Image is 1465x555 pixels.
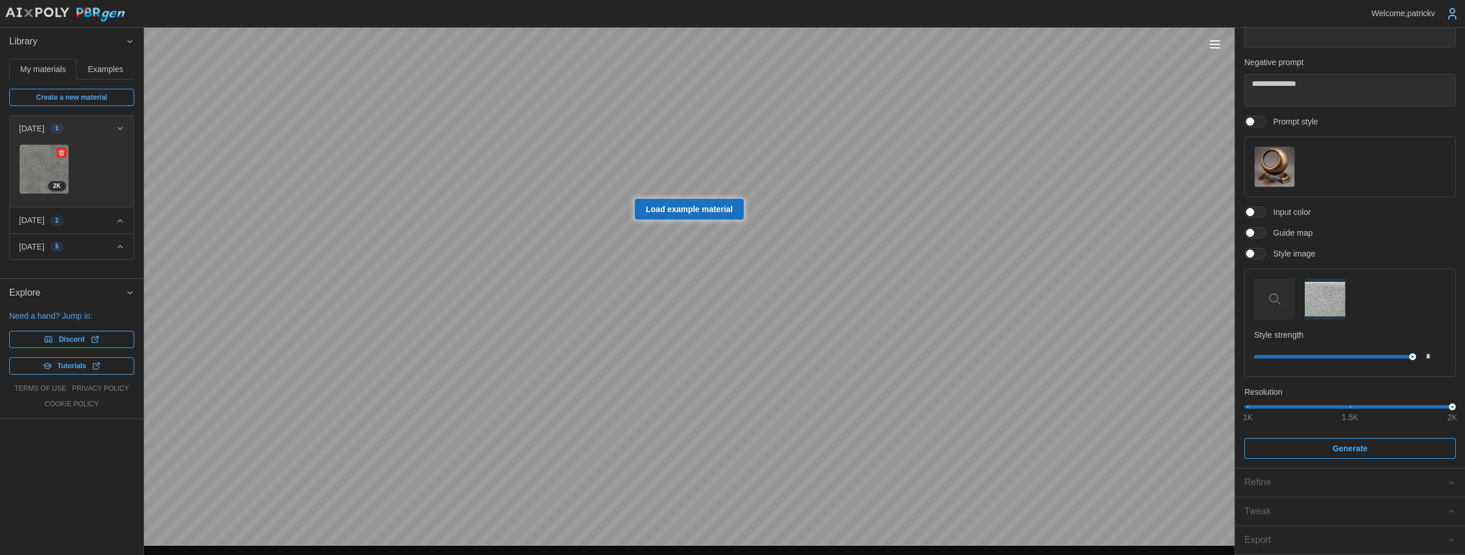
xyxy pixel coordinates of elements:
[1266,116,1318,127] span: Prompt style
[1244,497,1447,526] span: Tweak
[1244,56,1456,68] p: Negative prompt
[1244,438,1456,459] button: Generate
[10,116,134,141] button: [DATE]1
[635,199,744,220] a: Load example material
[1266,248,1315,259] span: Style image
[1254,329,1446,341] p: Style strength
[646,199,733,219] span: Load example material
[9,28,126,56] span: Library
[1235,526,1465,554] button: Export
[1266,206,1311,218] span: Input color
[20,65,66,73] span: My materials
[36,89,107,105] span: Create a new material
[1332,439,1368,458] span: Generate
[9,89,134,106] a: Create a new material
[88,65,123,73] span: Examples
[20,145,69,194] img: 5XaHISDWABU8sI93z3kB
[1305,282,1345,316] img: Style image
[10,207,134,233] button: [DATE]2
[1244,475,1447,490] div: Refine
[55,216,59,225] span: 2
[55,124,59,133] span: 1
[1244,386,1456,398] p: Resolution
[59,331,85,348] span: Discord
[1304,278,1345,319] button: Style image
[9,310,134,322] p: Need a hand? Jump in:
[1266,227,1312,239] span: Guide map
[19,241,44,252] p: [DATE]
[19,123,44,134] p: [DATE]
[44,399,99,409] a: cookie policy
[1207,36,1223,52] button: Toggle viewport controls
[14,384,66,394] a: terms of use
[72,384,129,394] a: privacy policy
[10,234,134,259] button: [DATE]5
[1254,146,1295,187] button: Prompt style
[19,144,69,194] a: 5XaHISDWABU8sI93z3kB2K
[9,357,134,375] a: Tutorials
[58,358,86,374] span: Tutorials
[9,331,134,348] a: Discord
[1235,469,1465,497] button: Refine
[1255,147,1294,187] img: Prompt style
[19,214,44,226] p: [DATE]
[1235,497,1465,526] button: Tweak
[53,182,60,191] span: 2 K
[1372,7,1435,19] p: Welcome, patrickv
[10,141,134,207] div: [DATE]1
[5,7,126,22] img: AIxPoly PBRgen
[9,279,126,307] span: Explore
[55,242,59,251] span: 5
[1244,526,1447,554] span: Export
